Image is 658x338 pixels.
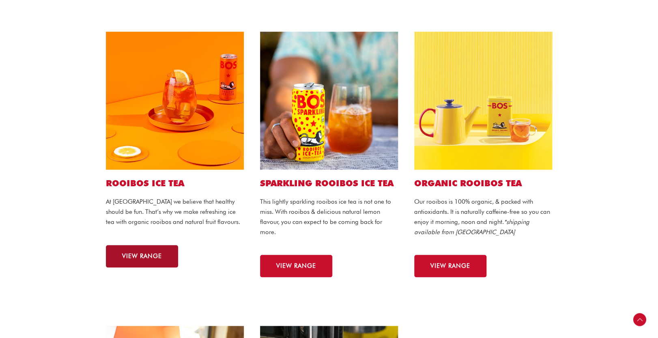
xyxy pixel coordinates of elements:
[106,32,244,170] img: peach
[414,178,552,189] h2: ORGANIC ROOIBOS TEA
[260,197,398,237] p: This lightly sparkling rooibos ice tea is not one to miss. With rooibos & delicious natural lemon...
[276,263,316,269] span: VIEW RANGE
[106,245,178,267] a: VIEW RANGE
[260,32,398,170] img: sparkling lemon
[430,263,470,269] span: VIEW RANGE
[122,253,162,259] span: VIEW RANGE
[414,218,529,236] em: *shipping available from [GEOGRAPHIC_DATA]
[260,178,398,189] h2: SPARKLING ROOIBOS ICE TEA
[106,197,244,227] p: At [GEOGRAPHIC_DATA] we believe that healthy should be fun. That’s why we make refreshing ice tea...
[260,255,332,277] a: VIEW RANGE
[414,255,486,277] a: VIEW RANGE
[414,197,552,237] p: Our rooibos is 100% organic, & packed with antioxidants. It is naturally caffeine-free so you can...
[106,178,244,189] h2: ROOIBOS ICE TEA
[414,32,552,170] img: hot-tea-2-copy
